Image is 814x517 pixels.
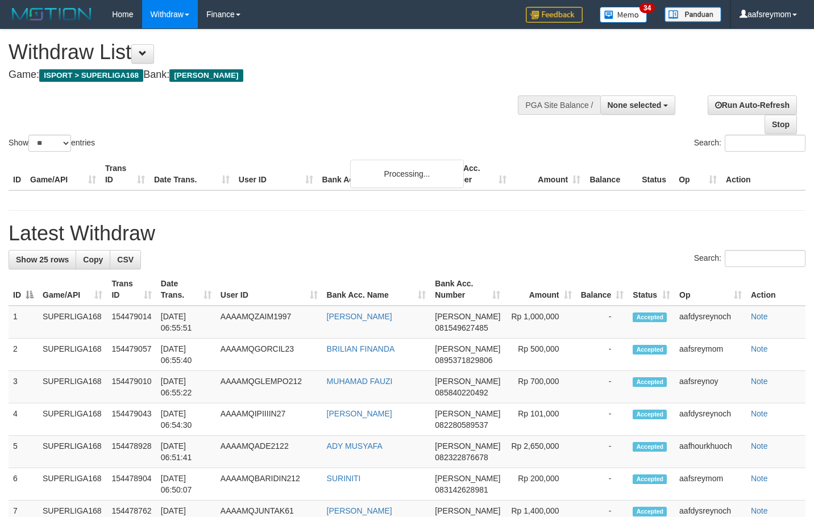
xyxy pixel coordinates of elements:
span: Copy 082322876678 to clipboard [435,453,488,462]
td: - [576,371,629,403]
td: SUPERLIGA168 [38,339,107,371]
th: Bank Acc. Number [437,158,511,190]
span: Accepted [633,474,667,484]
h1: Latest Withdraw [9,222,805,245]
a: Note [751,312,768,321]
th: Action [746,273,805,306]
td: - [576,403,629,436]
a: Note [751,474,768,483]
th: User ID: activate to sort column ascending [216,273,322,306]
a: Note [751,506,768,515]
td: SUPERLIGA168 [38,371,107,403]
a: CSV [110,250,141,269]
th: Status: activate to sort column ascending [628,273,675,306]
span: [PERSON_NAME] [435,377,500,386]
span: None selected [608,101,662,110]
td: AAAAMQZAIM1997 [216,306,322,339]
td: 154479043 [107,403,156,436]
th: Amount [511,158,585,190]
th: ID: activate to sort column descending [9,273,38,306]
td: aafsreynoy [675,371,746,403]
th: Trans ID: activate to sort column ascending [107,273,156,306]
label: Show entries [9,135,95,152]
div: Processing... [350,160,464,188]
td: Rp 1,000,000 [505,306,576,339]
th: Op [674,158,721,190]
td: 4 [9,403,38,436]
th: Amount: activate to sort column ascending [505,273,576,306]
td: Rp 200,000 [505,468,576,501]
th: Bank Acc. Number: activate to sort column ascending [430,273,505,306]
a: BRILIAN FINANDA [327,344,395,353]
td: - [576,306,629,339]
a: Copy [76,250,110,269]
span: Accepted [633,410,667,419]
td: Rp 2,650,000 [505,436,576,468]
td: 1 [9,306,38,339]
a: Stop [765,115,797,134]
td: AAAAMQADE2122 [216,436,322,468]
a: SURINITI [327,474,361,483]
td: [DATE] 06:55:22 [156,371,216,403]
td: Rp 700,000 [505,371,576,403]
th: Balance [585,158,637,190]
td: [DATE] 06:55:51 [156,306,216,339]
input: Search: [725,135,805,152]
td: - [576,468,629,501]
th: Bank Acc. Name [318,158,438,190]
th: Game/API: activate to sort column ascending [38,273,107,306]
span: CSV [117,255,134,264]
td: [DATE] 06:51:41 [156,436,216,468]
th: Status [637,158,674,190]
td: [DATE] 06:54:30 [156,403,216,436]
button: None selected [600,95,676,115]
td: 2 [9,339,38,371]
td: SUPERLIGA168 [38,306,107,339]
td: aafdysreynoch [675,306,746,339]
td: 154479057 [107,339,156,371]
span: Copy 0895371829806 to clipboard [435,356,492,365]
td: aafhourkhuoch [675,436,746,468]
span: Copy 081549627485 to clipboard [435,323,488,332]
img: Button%20Memo.svg [600,7,647,23]
td: SUPERLIGA168 [38,436,107,468]
td: SUPERLIGA168 [38,403,107,436]
span: 34 [639,3,655,13]
span: Copy [83,255,103,264]
span: [PERSON_NAME] [435,344,500,353]
h1: Withdraw List [9,41,531,64]
a: Run Auto-Refresh [708,95,797,115]
th: Trans ID [101,158,149,190]
span: Copy 083142628981 to clipboard [435,485,488,494]
th: ID [9,158,26,190]
td: 154478904 [107,468,156,501]
input: Search: [725,250,805,267]
a: ADY MUSYAFA [327,441,383,451]
select: Showentries [28,135,71,152]
th: Action [721,158,805,190]
span: Accepted [633,345,667,355]
td: Rp 500,000 [505,339,576,371]
th: Date Trans.: activate to sort column ascending [156,273,216,306]
th: Op: activate to sort column ascending [675,273,746,306]
a: MUHAMAD FAUZI [327,377,393,386]
div: PGA Site Balance / [518,95,600,115]
a: Note [751,377,768,386]
img: Feedback.jpg [526,7,583,23]
span: Accepted [633,377,667,387]
th: User ID [234,158,318,190]
td: [DATE] 06:50:07 [156,468,216,501]
td: aafdysreynoch [675,403,746,436]
td: 6 [9,468,38,501]
img: MOTION_logo.png [9,6,95,23]
h4: Game: Bank: [9,69,531,81]
span: [PERSON_NAME] [435,409,500,418]
td: aafsreymom [675,339,746,371]
td: AAAAMQBARIDIN212 [216,468,322,501]
td: 154479010 [107,371,156,403]
th: Game/API [26,158,101,190]
td: SUPERLIGA168 [38,468,107,501]
span: Accepted [633,312,667,322]
label: Search: [694,135,805,152]
span: Show 25 rows [16,255,69,264]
